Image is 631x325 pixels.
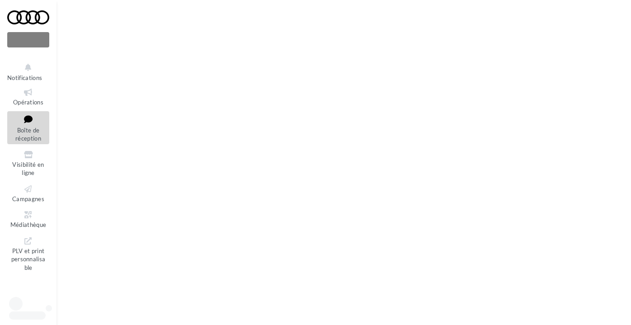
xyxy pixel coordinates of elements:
[7,182,49,204] a: Campagnes
[12,161,44,177] span: Visibilité en ligne
[11,245,46,271] span: PLV et print personnalisable
[13,99,43,106] span: Opérations
[15,127,41,142] span: Boîte de réception
[7,111,49,144] a: Boîte de réception
[10,221,47,228] span: Médiathèque
[12,195,44,203] span: Campagnes
[7,74,42,81] span: Notifications
[7,148,49,179] a: Visibilité en ligne
[7,32,49,47] div: Nouvelle campagne
[7,85,49,108] a: Opérations
[7,234,49,273] a: PLV et print personnalisable
[7,208,49,230] a: Médiathèque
